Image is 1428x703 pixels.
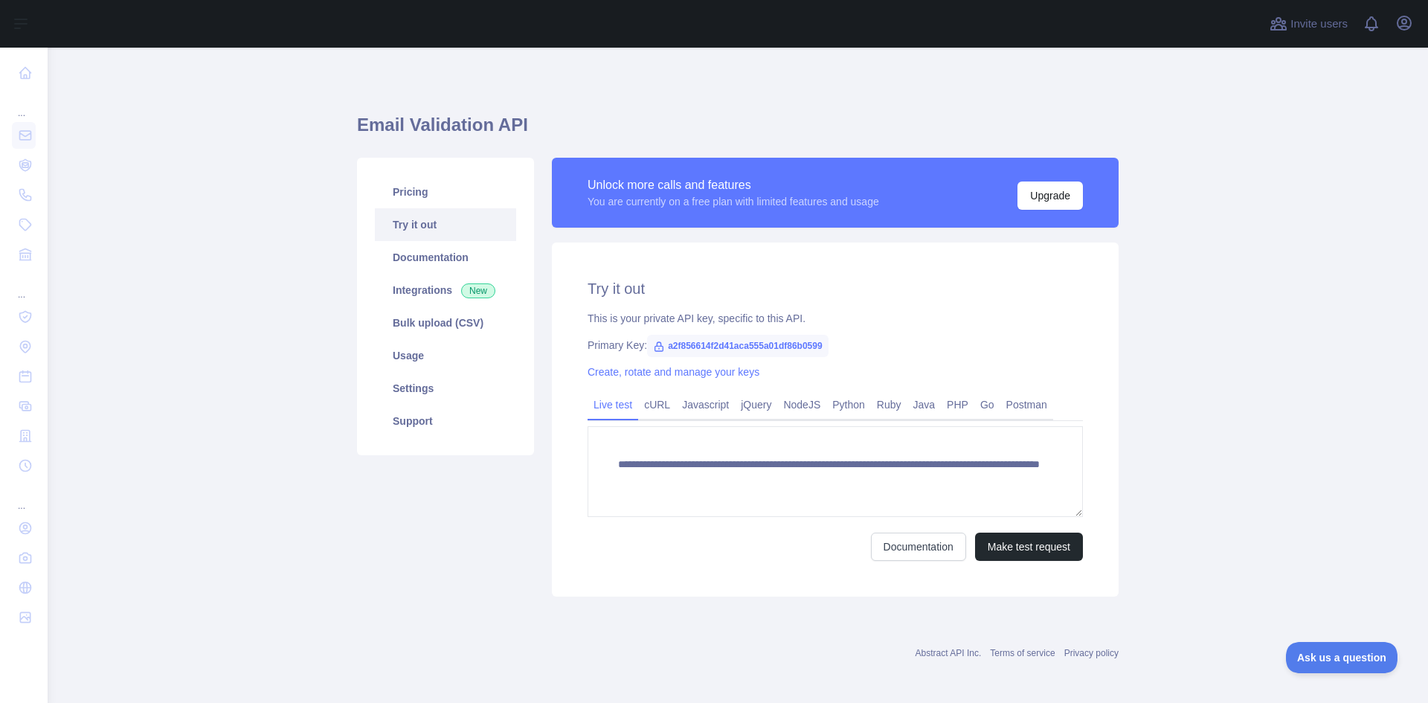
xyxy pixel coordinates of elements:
a: Pricing [375,176,516,208]
a: Python [826,393,871,417]
button: Upgrade [1017,182,1083,210]
a: Bulk upload (CSV) [375,306,516,339]
a: Terms of service [990,648,1055,658]
div: ... [12,271,36,301]
div: Primary Key: [588,338,1083,353]
div: ... [12,89,36,119]
a: Live test [588,393,638,417]
a: cURL [638,393,676,417]
span: New [461,283,495,298]
a: Javascript [676,393,735,417]
span: a2f856614f2d41aca555a01df86b0599 [647,335,829,357]
a: Settings [375,372,516,405]
a: Usage [375,339,516,372]
a: Ruby [871,393,907,417]
button: Invite users [1267,12,1351,36]
div: Unlock more calls and features [588,176,879,194]
a: Support [375,405,516,437]
span: Invite users [1290,16,1348,33]
a: Java [907,393,942,417]
a: Privacy policy [1064,648,1119,658]
div: ... [12,482,36,512]
a: Documentation [871,533,966,561]
button: Make test request [975,533,1083,561]
div: This is your private API key, specific to this API. [588,311,1083,326]
a: NodeJS [777,393,826,417]
a: Create, rotate and manage your keys [588,366,759,378]
h1: Email Validation API [357,113,1119,149]
iframe: Toggle Customer Support [1286,642,1398,673]
a: Go [974,393,1000,417]
h2: Try it out [588,278,1083,299]
a: Integrations New [375,274,516,306]
a: Documentation [375,241,516,274]
a: PHP [941,393,974,417]
a: Try it out [375,208,516,241]
a: Postman [1000,393,1053,417]
div: You are currently on a free plan with limited features and usage [588,194,879,209]
a: jQuery [735,393,777,417]
a: Abstract API Inc. [916,648,982,658]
